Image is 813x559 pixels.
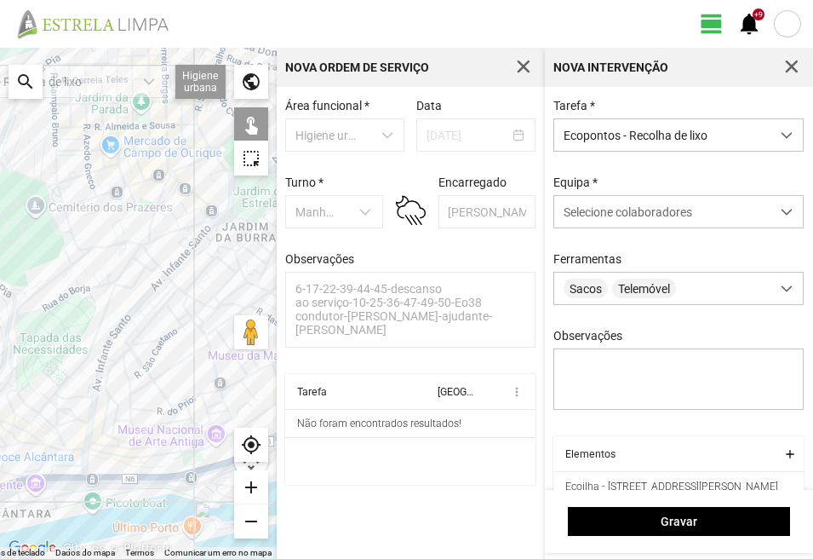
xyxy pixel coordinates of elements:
label: Data [416,99,442,112]
a: Abrir esta área no Google Maps (abre uma nova janela) [4,537,60,559]
span: more_vert [510,385,524,399]
label: Equipa * [553,176,598,189]
span: Gravar [576,515,781,528]
label: Observações [553,329,622,343]
span: Telemóvel [612,279,676,298]
div: my_location [234,428,268,462]
label: Observações [285,252,354,266]
div: touch_app [234,107,268,141]
div: Não foram encontrados resultados! [297,418,461,429]
div: remove [234,504,268,539]
label: Tarefa * [553,99,595,112]
div: +9 [753,9,764,20]
span: Ecoilha - [STREET_ADDRESS][PERSON_NAME] [565,481,778,493]
button: Dados do mapa [55,547,115,559]
div: Nova Ordem de Serviço [285,61,429,73]
div: Nova intervenção [553,61,668,73]
button: add [783,447,797,461]
img: 10n.svg [396,193,426,228]
label: Área funcional * [285,99,369,112]
div: Tarefa [297,386,327,398]
div: dropdown trigger [770,119,804,151]
span: Ecopontos - Recolha de lixo [554,119,770,151]
label: Ferramentas [553,252,621,266]
img: Google [4,537,60,559]
div: search [9,65,43,99]
a: Comunicar um erro no mapa [164,548,272,557]
div: Elementos [565,448,615,460]
div: add [234,470,268,504]
button: Arraste o Pegman para o mapa para abrir o Street View [234,315,268,349]
span: notifications [736,11,762,37]
span: Sacos [564,279,608,298]
button: Gravar [568,507,790,536]
label: Encarregado [438,176,507,189]
label: Turno * [285,176,323,189]
span: view_day [699,11,724,37]
img: file [12,9,187,39]
div: public [234,65,268,99]
span: Selecione colaboradores [564,205,692,219]
div: Higiene urbana [175,65,226,99]
div: highlight_alt [234,141,268,176]
div: [GEOGRAPHIC_DATA] [438,386,473,398]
